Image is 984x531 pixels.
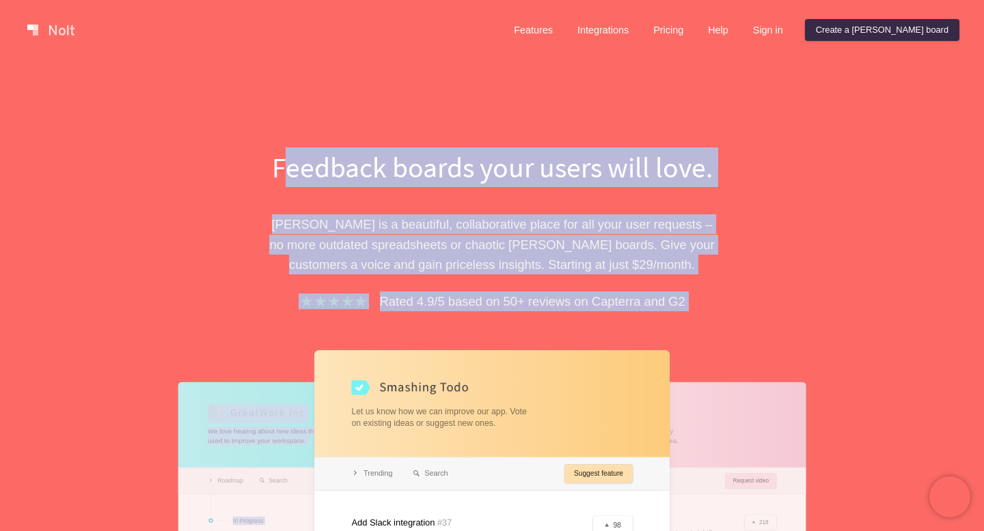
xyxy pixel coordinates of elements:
[299,293,368,309] img: stars.b067e34983.png
[742,19,794,41] a: Sign in
[256,214,728,274] p: [PERSON_NAME] is a beautiful, collaborative place for all your user requests – no more outdated s...
[256,147,728,187] h1: Feedback boards your users will love.
[929,476,970,517] iframe: Chatra live chat
[642,19,694,41] a: Pricing
[380,291,685,311] p: Rated 4.9/5 based on 50+ reviews on Capterra and G2
[805,19,959,41] a: Create a [PERSON_NAME] board
[697,19,739,41] a: Help
[566,19,640,41] a: Integrations
[503,19,564,41] a: Features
